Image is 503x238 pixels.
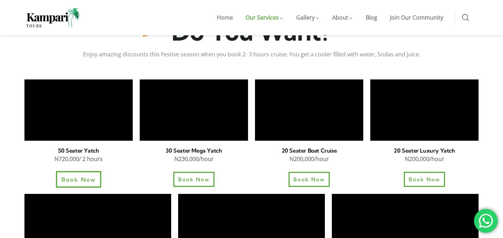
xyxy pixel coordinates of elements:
[370,79,479,140] iframe: 20 seater yatch
[409,177,440,182] span: Book Now
[474,209,498,233] div: 'Get
[56,171,101,187] a: Book Now
[255,79,363,140] iframe: 20 seater Yatch
[61,176,96,182] span: Book Now
[289,172,330,187] a: Book Now
[370,154,479,164] p: N200,000/hour
[26,8,80,27] img: Home
[296,14,315,21] span: Gallery
[140,79,248,140] iframe: 30 seater yatch
[293,177,325,182] span: Book Now
[255,154,363,164] p: N200,000/hour
[366,14,377,21] span: Blog
[332,14,348,21] span: About
[370,148,479,153] h6: 20 Seater Luxury Yatch
[173,172,214,187] a: Book Now
[24,154,133,164] p: N720,000/ 2 hours
[178,177,210,182] span: Book Now
[24,148,133,153] h6: 50 Seater Yatch
[390,14,443,21] span: Join Our Community
[255,148,363,153] h6: 20 Seater Boat Cruise
[37,49,466,59] p: Enjoy amazing discounts this Festive season when you book 2- 3 hours cruise. You get a cooler fil...
[140,148,248,153] h6: 30 Seater Mega Yatch
[24,79,133,140] iframe: 50 seater Yatch
[140,154,248,164] p: N230,000/hour
[246,14,279,21] span: Our Services
[217,14,233,21] span: Home
[404,172,445,187] a: Book Now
